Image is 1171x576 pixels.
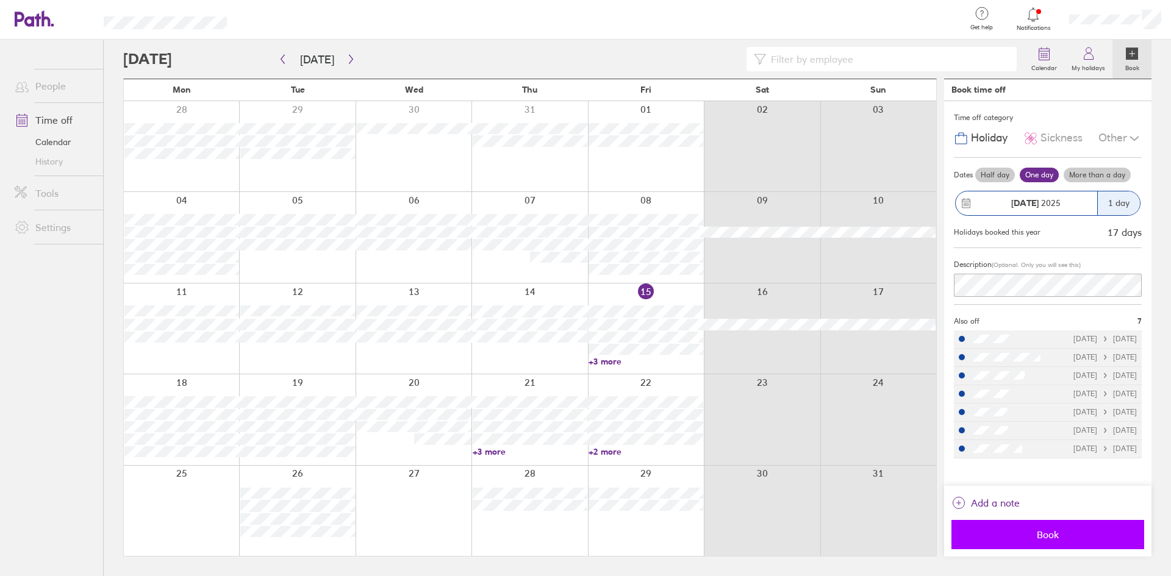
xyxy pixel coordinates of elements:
[5,74,103,98] a: People
[971,132,1008,144] span: Holiday
[1073,353,1137,361] div: [DATE] [DATE]
[1011,198,1061,208] span: 2025
[962,24,1001,31] span: Get help
[5,215,103,240] a: Settings
[951,85,1006,94] div: Book time off
[1024,40,1064,79] a: Calendar
[975,168,1015,182] label: Half day
[951,520,1144,549] button: Book
[954,317,979,325] span: Also off
[1064,168,1131,182] label: More than a day
[954,108,1142,127] div: Time off category
[1014,6,1053,32] a: Notifications
[992,261,1081,269] span: (Optional. Only you will see this)
[473,446,587,457] a: +3 more
[1073,444,1137,453] div: [DATE] [DATE]
[1024,61,1064,72] label: Calendar
[971,493,1020,513] span: Add a note
[954,260,992,269] span: Description
[5,181,103,205] a: Tools
[954,171,973,179] span: Dates
[954,185,1142,222] button: [DATE] 20251 day
[291,85,305,94] span: Tue
[1064,61,1112,72] label: My holidays
[756,85,769,94] span: Sat
[951,493,1020,513] button: Add a note
[589,446,703,457] a: +2 more
[1073,389,1137,398] div: [DATE] [DATE]
[1097,191,1140,215] div: 1 day
[766,48,1009,71] input: Filter by employee
[640,85,651,94] span: Fri
[1064,40,1112,79] a: My holidays
[1020,168,1059,182] label: One day
[1098,127,1142,150] div: Other
[405,85,423,94] span: Wed
[1011,197,1039,208] strong: [DATE]
[1073,371,1137,380] div: [DATE] [DATE]
[522,85,537,94] span: Thu
[1108,227,1142,238] div: 17 days
[5,132,103,152] a: Calendar
[960,529,1136,540] span: Book
[1073,426,1137,435] div: [DATE] [DATE]
[1073,335,1137,343] div: [DATE] [DATE]
[1073,408,1137,416] div: [DATE] [DATE]
[1112,40,1151,79] a: Book
[589,356,703,367] a: +3 more
[5,152,103,171] a: History
[870,85,886,94] span: Sun
[290,49,344,69] button: [DATE]
[1137,317,1142,325] span: 7
[5,108,103,132] a: Time off
[1040,132,1083,144] span: Sickness
[1014,24,1053,32] span: Notifications
[1118,61,1147,72] label: Book
[173,85,191,94] span: Mon
[954,228,1040,236] div: Holidays booked this year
